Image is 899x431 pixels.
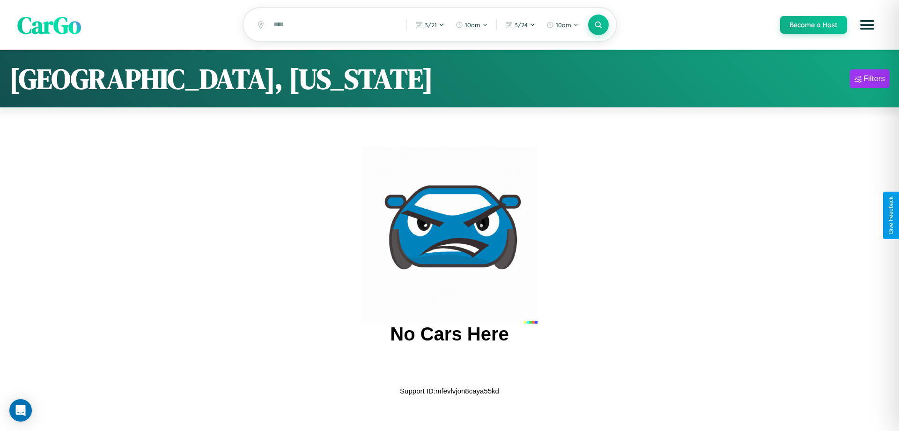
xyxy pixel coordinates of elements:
button: 3/24 [501,17,540,32]
span: 10am [465,21,480,29]
p: Support ID: mfevlvjon8caya55kd [400,385,499,397]
button: Open menu [854,12,880,38]
span: 3 / 21 [425,21,437,29]
button: 10am [542,17,583,32]
h1: [GEOGRAPHIC_DATA], [US_STATE] [9,60,433,98]
button: 3/21 [411,17,449,32]
h2: No Cars Here [390,324,508,345]
button: Become a Host [780,16,847,34]
span: 10am [556,21,571,29]
div: Give Feedback [888,197,894,234]
span: CarGo [17,8,81,41]
div: Filters [863,74,885,83]
button: Filters [850,69,890,88]
img: car [361,147,538,324]
div: Open Intercom Messenger [9,399,32,422]
span: 3 / 24 [515,21,528,29]
button: 10am [451,17,493,32]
